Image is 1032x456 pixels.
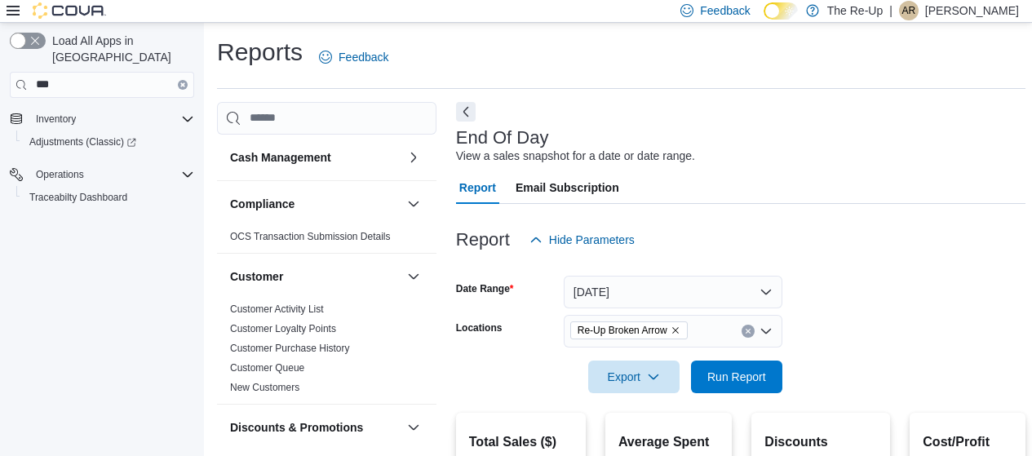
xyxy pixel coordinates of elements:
button: Operations [29,165,91,184]
button: Clear input [742,325,755,338]
span: Export [598,361,670,393]
div: Aaron Remington [899,1,919,20]
p: | [889,1,892,20]
span: Load All Apps in [GEOGRAPHIC_DATA] [46,33,194,65]
h2: Average Spent [618,432,719,452]
span: Customer Queue [230,361,304,374]
span: Run Report [707,369,766,385]
a: New Customers [230,382,299,393]
h3: Discounts & Promotions [230,419,363,436]
span: Report [459,171,496,204]
button: Inventory [29,109,82,129]
span: Customer Purchase History [230,342,350,355]
p: [PERSON_NAME] [925,1,1019,20]
span: New Customers [230,381,299,394]
button: Customer [404,267,423,286]
a: Feedback [312,41,395,73]
button: Discounts & Promotions [230,419,401,436]
a: Customer Queue [230,362,304,374]
span: Operations [29,165,194,184]
span: Operations [36,168,84,181]
h2: Cost/Profit [923,432,1012,452]
a: Customer Purchase History [230,343,350,354]
button: Remove Re-Up Broken Arrow from selection in this group [671,325,680,335]
a: Adjustments (Classic) [23,132,143,152]
span: Email Subscription [516,171,619,204]
span: Feedback [700,2,750,19]
button: Run Report [691,361,782,393]
span: Inventory [36,113,76,126]
button: Traceabilty Dashboard [16,186,201,209]
a: Customer Loyalty Points [230,323,336,334]
h3: Customer [230,268,283,285]
h3: Cash Management [230,149,331,166]
a: Traceabilty Dashboard [23,188,134,207]
a: OCS Transaction Submission Details [230,231,391,242]
button: Inventory [3,108,201,131]
button: Clear input [178,80,188,90]
button: Open list of options [760,325,773,338]
span: Traceabilty Dashboard [23,188,194,207]
button: Cash Management [404,148,423,167]
h1: Reports [217,36,303,69]
h2: Total Sales ($) [469,432,573,452]
span: Customer Activity List [230,303,324,316]
div: Compliance [217,227,436,253]
button: Compliance [404,194,423,214]
span: Inventory [29,109,194,129]
button: Customer [230,268,401,285]
a: Adjustments (Classic) [16,131,201,153]
button: Compliance [230,196,401,212]
span: Adjustments (Classic) [29,135,136,148]
button: Discounts & Promotions [404,418,423,437]
label: Locations [456,321,503,334]
span: Adjustments (Classic) [23,132,194,152]
label: Date Range [456,282,514,295]
p: The Re-Up [827,1,883,20]
div: Customer [217,299,436,404]
span: Hide Parameters [549,232,635,248]
span: Customer Loyalty Points [230,322,336,335]
a: Customer Activity List [230,303,324,315]
button: [DATE] [564,276,782,308]
input: Dark Mode [764,2,798,20]
button: Export [588,361,680,393]
button: Cash Management [230,149,401,166]
span: Re-Up Broken Arrow [578,322,667,339]
span: AR [902,1,916,20]
nav: Complex example [10,101,194,251]
button: Next [456,102,476,122]
span: OCS Transaction Submission Details [230,230,391,243]
h3: Report [456,230,510,250]
h3: End Of Day [456,128,549,148]
span: Re-Up Broken Arrow [570,321,688,339]
span: Feedback [339,49,388,65]
button: Operations [3,163,201,186]
button: Hide Parameters [523,224,641,256]
div: View a sales snapshot for a date or date range. [456,148,695,165]
span: Traceabilty Dashboard [29,191,127,204]
h2: Discounts [764,432,877,452]
img: Cova [33,2,106,19]
h3: Compliance [230,196,295,212]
